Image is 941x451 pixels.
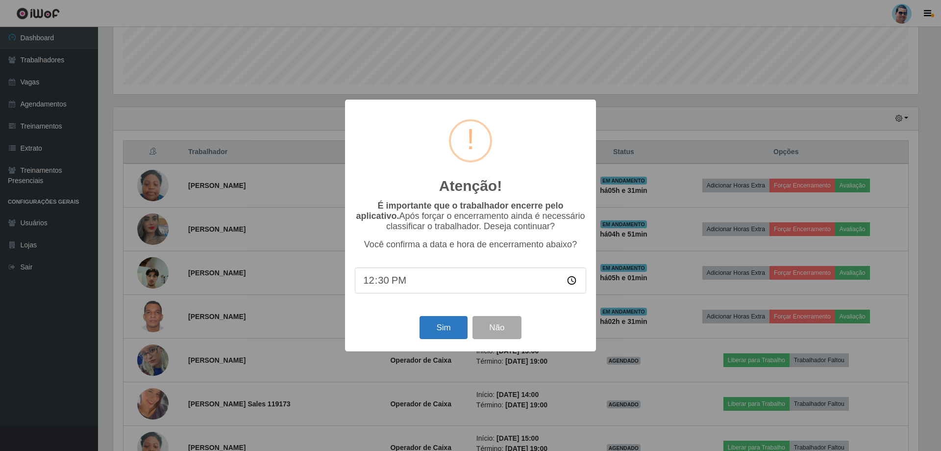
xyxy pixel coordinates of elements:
[439,177,502,195] h2: Atenção!
[472,316,521,339] button: Não
[356,201,563,221] b: É importante que o trabalhador encerre pelo aplicativo.
[355,201,586,232] p: Após forçar o encerramento ainda é necessário classificar o trabalhador. Deseja continuar?
[355,239,586,250] p: Você confirma a data e hora de encerramento abaixo?
[420,316,467,339] button: Sim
